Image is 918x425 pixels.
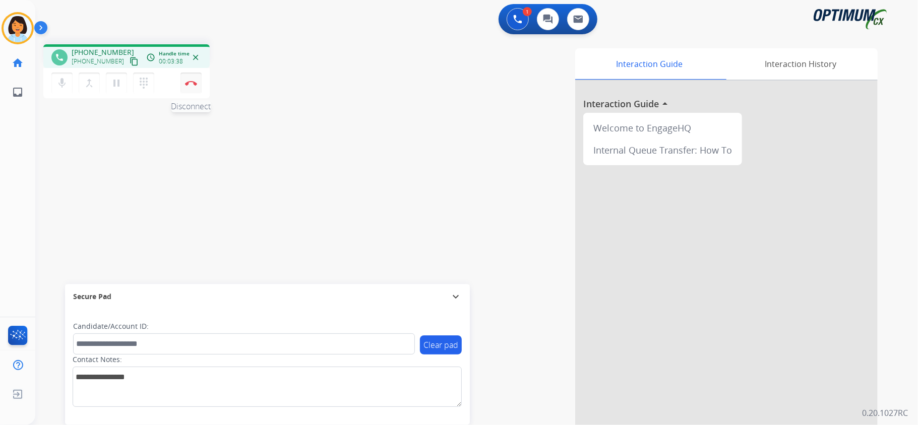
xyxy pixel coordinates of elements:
[146,53,155,62] mat-icon: access_time
[523,7,532,16] div: 1
[55,53,64,62] mat-icon: phone
[72,57,124,65] span: [PHONE_NUMBER]
[171,100,211,112] span: Disconnect
[56,77,68,89] mat-icon: mic
[575,48,724,80] div: Interaction Guide
[450,291,462,303] mat-icon: expand_more
[12,86,24,98] mat-icon: inbox
[185,81,197,86] img: control
[587,139,738,161] div: Internal Queue Transfer: How To
[862,407,908,419] p: 0.20.1027RC
[130,57,139,66] mat-icon: content_copy
[180,73,202,94] button: Disconnect
[12,57,24,69] mat-icon: home
[4,14,32,42] img: avatar
[159,57,183,65] span: 00:03:38
[73,292,111,302] span: Secure Pad
[73,321,149,331] label: Candidate/Account ID:
[138,77,150,89] mat-icon: dialpad
[191,53,200,62] mat-icon: close
[83,77,95,89] mat-icon: merge_type
[110,77,123,89] mat-icon: pause
[72,47,134,57] span: [PHONE_NUMBER]
[587,117,738,139] div: Welcome to EngageHQ
[724,48,878,80] div: Interaction History
[73,355,122,365] label: Contact Notes:
[159,50,190,57] span: Handle time
[420,335,462,355] button: Clear pad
